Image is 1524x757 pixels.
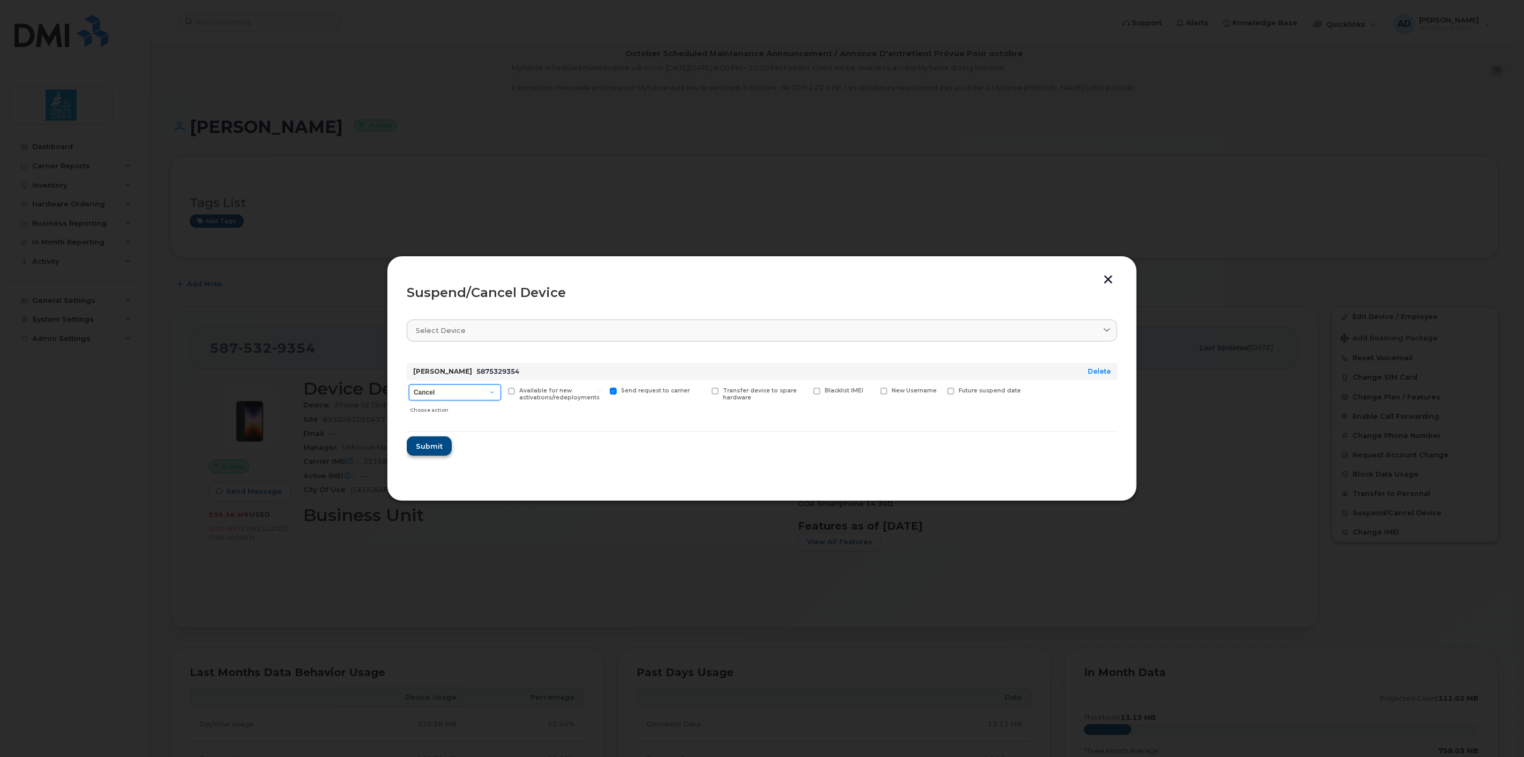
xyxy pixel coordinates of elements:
a: Select device [407,320,1117,342]
span: Select device [416,325,466,336]
input: New Username [868,388,873,393]
span: Available for new activations/redeployments [519,387,600,401]
input: Send request to carrier [597,388,602,393]
div: Choose action [410,402,501,414]
span: Send request to carrier [621,387,690,394]
input: Available for new activations/redeployments [495,388,500,393]
span: 5875329354 [476,367,519,375]
button: Submit [407,436,452,456]
strong: [PERSON_NAME] [413,367,472,375]
a: Delete [1088,367,1111,375]
input: Transfer device to spare hardware [699,388,704,393]
span: New Username [892,387,937,394]
span: Blacklist IMEI [825,387,863,394]
span: Future suspend date [959,387,1021,394]
div: Suspend/Cancel Device [407,286,1117,299]
span: Transfer device to spare hardware [723,387,797,401]
input: Future suspend date [935,388,940,393]
span: Submit [416,441,443,451]
input: Blacklist IMEI [801,388,806,393]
